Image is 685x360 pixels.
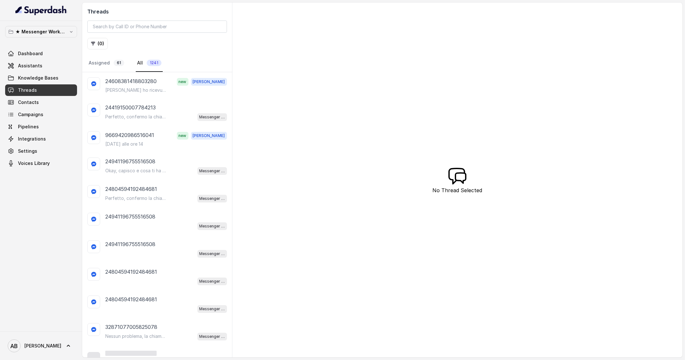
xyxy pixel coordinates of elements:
[199,223,225,229] p: Messenger Metodo FESPA v2
[199,251,225,257] p: Messenger Metodo FESPA v2
[18,160,50,167] span: Voices Library
[105,104,156,111] p: 24419150007784213
[199,195,225,202] p: Messenger Metodo FESPA v2
[177,78,188,86] span: new
[5,60,77,72] a: Assistants
[24,343,61,349] span: [PERSON_NAME]
[177,132,188,140] span: new
[18,99,39,106] span: Contacts
[105,141,143,147] p: [DATE] alle ore 14
[18,148,37,154] span: Settings
[432,186,482,194] p: No Thread Selected
[5,133,77,145] a: Integrations
[5,26,77,38] button: ★ Messenger Workspace
[18,63,42,69] span: Assistants
[136,55,163,72] a: All1241
[18,50,43,57] span: Dashboard
[15,28,67,36] p: ★ Messenger Workspace
[105,77,157,86] p: 24608381418803280
[105,296,157,303] p: 24804594192484681
[11,343,18,349] text: AB
[87,21,227,33] input: Search by Call ID or Phone Number
[5,48,77,59] a: Dashboard
[105,213,155,220] p: 24941196755516508
[5,84,77,96] a: Threads
[5,97,77,108] a: Contacts
[199,306,225,312] p: Messenger Metodo FESPA v2
[105,240,155,248] p: 24941196755516508
[15,5,67,15] img: light.svg
[114,60,124,66] span: 61
[18,136,46,142] span: Integrations
[105,268,157,276] p: 24804594192484681
[199,278,225,285] p: Messenger Metodo FESPA v2
[5,337,77,355] a: [PERSON_NAME]
[5,109,77,120] a: Campaigns
[18,75,58,81] span: Knowledge Bases
[105,333,167,339] p: Nessun problema, la chiamata può essere fatta quando vuoi, nel giorno e orario che preferisci. 😊 ...
[105,195,167,201] p: Perfetto, confermo la chiamata per [DATE] alle 16:00! Un nostro segretario ti chiamerà per elabor...
[105,87,167,93] p: [PERSON_NAME] ho ricevuto un messaggio dove mi diceva che non poteva ed abbiamo preso un altro ap...
[199,168,225,174] p: Messenger Metodo FESPA v2
[87,8,227,15] h2: Threads
[87,55,126,72] a: Assigned61
[105,185,157,193] p: 24804594192484681
[5,158,77,169] a: Voices Library
[199,114,225,120] p: Messenger Metodo FESPA v2
[105,323,157,331] p: 32871077005825078
[18,124,39,130] span: Pipelines
[87,38,108,49] button: (0)
[191,78,227,86] span: [PERSON_NAME]
[105,114,167,120] p: Perfetto, confermo la chiamata per [DATE] alle 13:00! Un nostro segretario ti chiamerà per elabor...
[5,145,77,157] a: Settings
[105,131,154,140] p: 9669420986516041
[147,60,161,66] span: 1241
[18,87,37,93] span: Threads
[199,333,225,340] p: Messenger Metodo FESPA v2
[105,167,167,174] p: Okay, capisco e cosa ti ha spinto a richiedere maggiori informazioni riguardo al nostro Metodo FE...
[191,132,227,140] span: [PERSON_NAME]
[5,72,77,84] a: Knowledge Bases
[105,158,155,165] p: 24941196755516508
[87,55,227,72] nav: Tabs
[18,111,43,118] span: Campaigns
[5,121,77,133] a: Pipelines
